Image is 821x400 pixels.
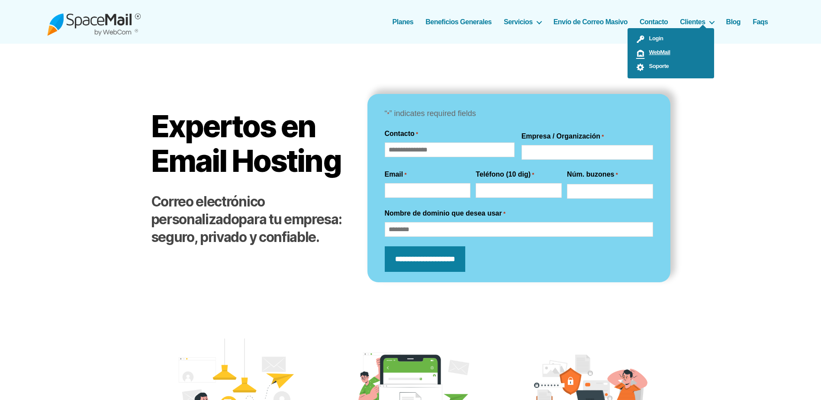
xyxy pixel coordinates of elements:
[640,18,668,26] a: Contacto
[628,46,714,60] a: WebMail
[753,18,768,26] a: Faqs
[504,18,541,26] a: Servicios
[385,107,653,121] p: “ ” indicates required fields
[425,18,492,26] a: Beneficios Generales
[385,208,505,219] label: Nombre de dominio que desea usar
[645,49,670,55] span: WebMail
[151,109,350,178] h1: Expertos en Email Hosting
[645,63,669,69] span: Soporte
[385,129,419,139] legend: Contacto
[151,193,350,246] h2: para tu empresa: seguro, privado y confiable.
[385,169,407,180] label: Email
[151,193,265,228] strong: Correo electrónico personalizado
[554,18,628,26] a: Envío de Correo Masivo
[393,18,414,26] a: Planes
[476,169,534,180] label: Teléfono (10 dig)
[522,131,604,142] label: Empresa / Organización
[680,18,714,26] a: Clientes
[628,32,714,46] a: Login
[47,8,141,36] img: Spacemail
[726,18,741,26] a: Blog
[628,60,714,74] a: Soporte
[567,169,618,180] label: Núm. buzones
[645,35,663,42] span: Login
[397,18,774,26] nav: Horizontal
